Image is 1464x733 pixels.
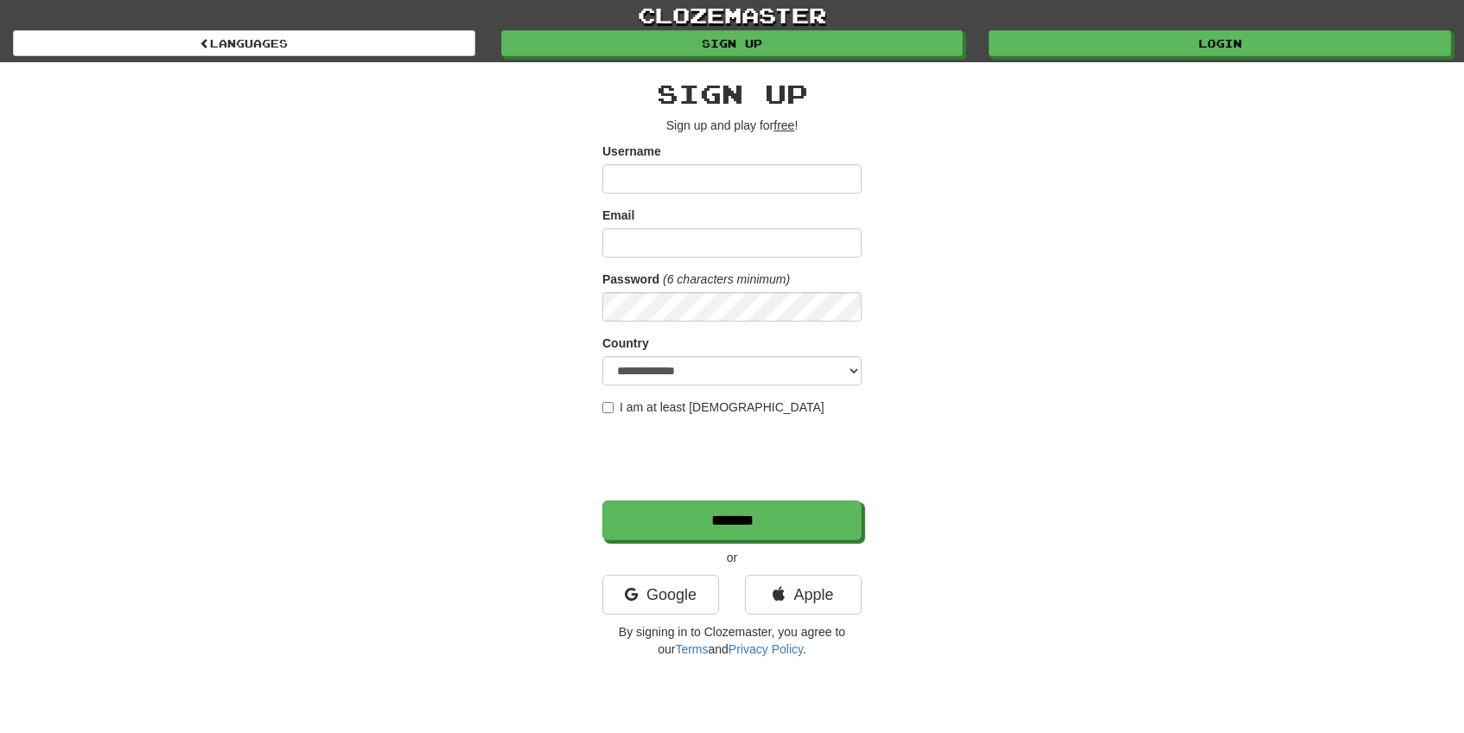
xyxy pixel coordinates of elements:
[602,575,719,615] a: Google
[602,207,634,224] label: Email
[602,424,865,492] iframe: reCAPTCHA
[602,271,659,288] label: Password
[602,117,862,134] p: Sign up and play for !
[602,80,862,108] h2: Sign up
[602,335,649,352] label: Country
[745,575,862,615] a: Apple
[501,30,964,56] a: Sign up
[602,398,824,416] label: I am at least [DEMOGRAPHIC_DATA]
[989,30,1451,56] a: Login
[602,402,614,413] input: I am at least [DEMOGRAPHIC_DATA]
[602,623,862,658] p: By signing in to Clozemaster, you agree to our and .
[729,642,803,656] a: Privacy Policy
[602,549,862,566] p: or
[675,642,708,656] a: Terms
[13,30,475,56] a: Languages
[773,118,794,132] u: free
[663,272,790,286] em: (6 characters minimum)
[602,143,661,160] label: Username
